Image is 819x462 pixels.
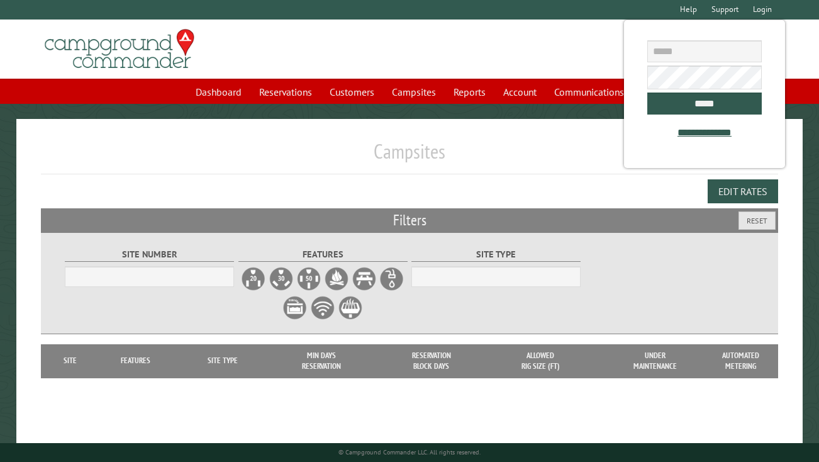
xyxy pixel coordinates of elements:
[486,344,594,378] th: Allowed Rig Size (ft)
[376,344,486,378] th: Reservation Block Days
[411,247,581,262] label: Site Type
[47,344,92,378] th: Site
[352,266,377,291] label: Picnic Table
[338,295,363,320] label: Grill
[310,295,335,320] label: WiFi Service
[547,80,632,104] a: Communications
[179,344,267,378] th: Site Type
[322,80,382,104] a: Customers
[594,344,715,378] th: Under Maintenance
[252,80,320,104] a: Reservations
[324,266,349,291] label: Firepit
[708,179,778,203] button: Edit Rates
[92,344,179,378] th: Features
[238,247,408,262] label: Features
[738,211,776,230] button: Reset
[446,80,493,104] a: Reports
[41,208,778,232] h2: Filters
[41,25,198,74] img: Campground Commander
[296,266,321,291] label: 50A Electrical Hookup
[384,80,443,104] a: Campsites
[496,80,544,104] a: Account
[338,448,481,456] small: © Campground Commander LLC. All rights reserved.
[241,266,266,291] label: 20A Electrical Hookup
[282,295,308,320] label: Sewer Hookup
[267,344,377,378] th: Min Days Reservation
[716,344,766,378] th: Automated metering
[188,80,249,104] a: Dashboard
[65,247,234,262] label: Site Number
[379,266,404,291] label: Water Hookup
[269,266,294,291] label: 30A Electrical Hookup
[41,139,778,174] h1: Campsites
